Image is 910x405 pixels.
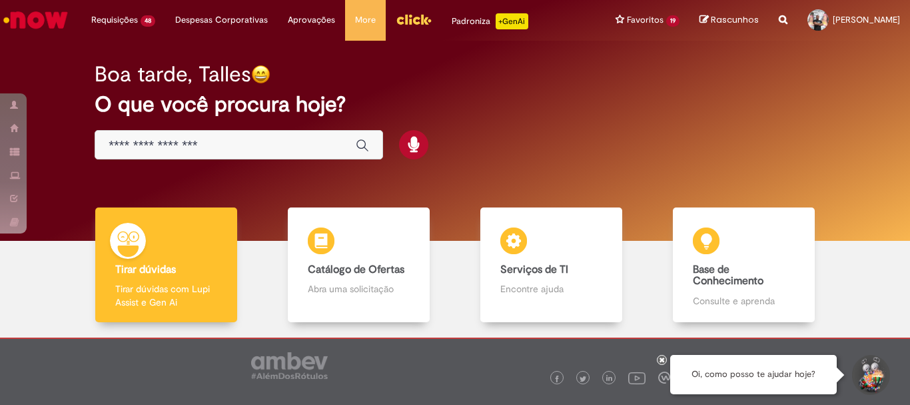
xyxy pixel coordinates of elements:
b: Base de Conhecimento [693,263,763,288]
p: +GenAi [496,13,528,29]
span: Requisições [91,13,138,27]
img: logo_footer_ambev_rotulo_gray.png [251,352,328,379]
span: Despesas Corporativas [175,13,268,27]
p: Encontre ajuda [500,282,602,296]
h2: O que você procura hoje? [95,93,815,116]
b: Catálogo de Ofertas [308,263,404,276]
a: Catálogo de Ofertas Abra uma solicitação [262,208,455,323]
a: Base de Conhecimento Consulte e aprenda [648,208,840,323]
span: 19 [666,15,680,27]
img: logo_footer_youtube.png [628,369,646,386]
span: Rascunhos [711,13,759,26]
p: Tirar dúvidas com Lupi Assist e Gen Ai [115,282,217,309]
p: Consulte e aprenda [693,294,794,308]
img: happy-face.png [251,65,270,84]
a: Rascunhos [699,14,759,27]
p: Abra uma solicitação [308,282,409,296]
b: Serviços de TI [500,263,568,276]
span: Favoritos [627,13,664,27]
img: logo_footer_facebook.png [554,376,560,382]
img: ServiceNow [1,7,70,33]
button: Iniciar Conversa de Suporte [850,355,890,395]
div: Padroniza [452,13,528,29]
div: Oi, como posso te ajudar hoje? [670,355,837,394]
b: Tirar dúvidas [115,263,176,276]
img: logo_footer_linkedin.png [606,375,613,383]
h2: Boa tarde, Talles [95,63,251,86]
img: logo_footer_workplace.png [658,372,670,384]
span: [PERSON_NAME] [833,14,900,25]
span: More [355,13,376,27]
a: Serviços de TI Encontre ajuda [455,208,648,323]
span: Aprovações [288,13,335,27]
img: click_logo_yellow_360x200.png [396,9,432,29]
img: logo_footer_twitter.png [580,376,586,382]
span: 48 [141,15,155,27]
a: Tirar dúvidas Tirar dúvidas com Lupi Assist e Gen Ai [70,208,262,323]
